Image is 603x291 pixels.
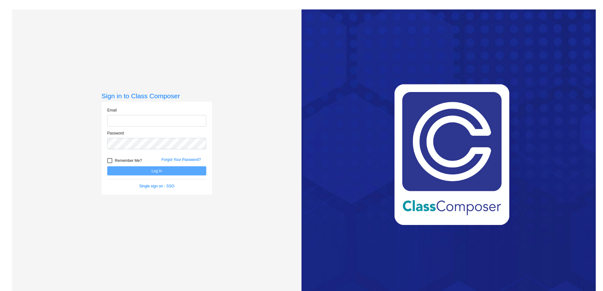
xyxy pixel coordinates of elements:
[115,157,142,164] span: Remember Me?
[161,157,201,162] a: Forgot Your Password?
[107,107,117,113] label: Email
[107,166,206,175] button: Log In
[139,184,174,188] a: Single sign on - SSO
[107,130,124,136] label: Password
[102,92,212,100] h3: Sign in to Class Composer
